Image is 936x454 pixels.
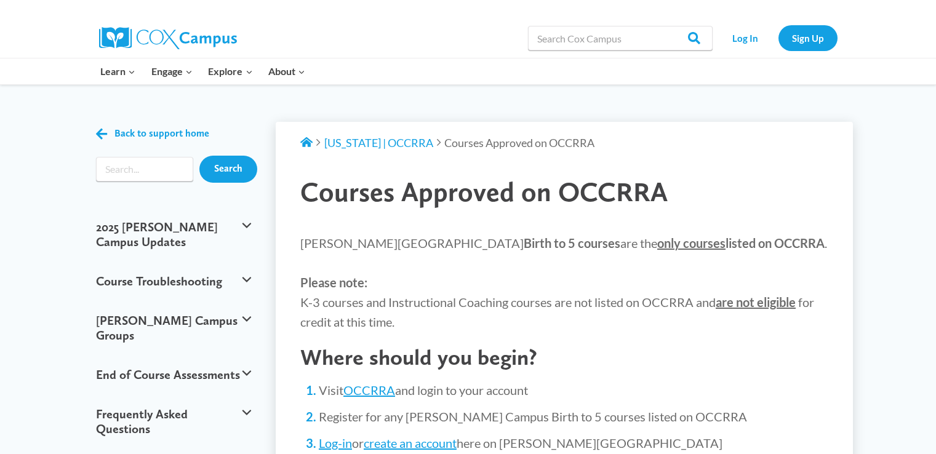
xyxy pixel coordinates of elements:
strong: are not eligible [716,295,796,309]
input: Search input [96,157,194,181]
button: Course Troubleshooting [90,261,258,301]
button: Frequently Asked Questions [90,394,258,448]
button: 2025 [PERSON_NAME] Campus Updates [90,207,258,261]
span: Courses Approved on OCCRRA [300,175,668,208]
p: [PERSON_NAME][GEOGRAPHIC_DATA] are the . K-3 courses and Instructional Coaching courses are not l... [300,233,828,332]
img: Cox Campus [99,27,237,49]
form: Search form [96,157,194,181]
strong: listed on OCCRRA [657,236,825,250]
h2: Where should you begin? [300,344,828,370]
nav: Primary Navigation [93,58,313,84]
span: Explore [208,63,252,79]
span: Courses Approved on OCCRRA [444,136,594,149]
li: Register for any [PERSON_NAME] Campus Birth to 5 courses listed on OCCRRA [319,408,828,425]
a: OCCRRA [343,383,395,397]
button: [PERSON_NAME] Campus Groups [90,301,258,355]
strong: Birth to 5 courses [524,236,620,250]
strong: Please note: [300,275,367,290]
span: Learn [100,63,135,79]
a: Back to support home [96,125,209,143]
input: Search [199,156,257,183]
button: End of Course Assessments [90,355,258,394]
li: Visit and login to your account [319,381,828,399]
a: Support Home [300,136,313,149]
a: Log-in [319,436,352,450]
span: Engage [151,63,193,79]
nav: Secondary Navigation [719,25,838,50]
span: Back to support home [114,128,209,140]
span: only courses [657,236,726,250]
input: Search Cox Campus [528,26,713,50]
a: Log In [719,25,772,50]
a: [US_STATE] | OCCRRA [324,136,433,149]
li: or here on [PERSON_NAME][GEOGRAPHIC_DATA] [319,434,828,452]
span: About [268,63,305,79]
a: Sign Up [778,25,838,50]
a: create an account [364,436,457,450]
